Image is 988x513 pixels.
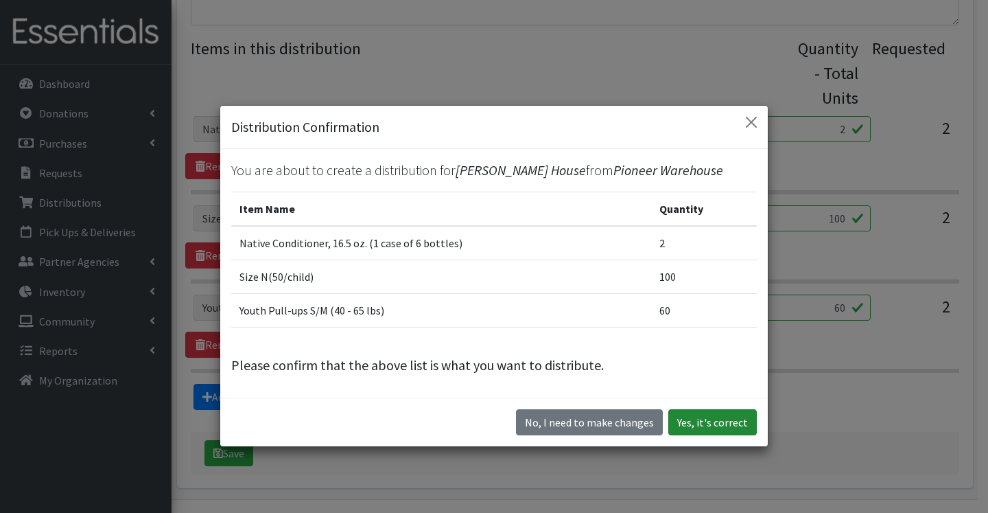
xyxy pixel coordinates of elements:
[613,161,723,179] span: Pioneer Warehouse
[740,111,762,133] button: Close
[231,226,651,260] td: Native Conditioner, 16.5 oz. (1 case of 6 bottles)
[231,260,651,293] td: Size N(50/child)
[651,192,757,226] th: Quantity
[231,117,379,137] h5: Distribution Confirmation
[651,293,757,327] td: 60
[651,260,757,293] td: 100
[516,409,663,435] button: No I need to make changes
[231,160,757,181] p: You are about to create a distribution for from
[456,161,586,179] span: [PERSON_NAME] House
[668,409,757,435] button: Yes, it's correct
[231,355,757,376] p: Please confirm that the above list is what you want to distribute.
[651,226,757,260] td: 2
[231,192,651,226] th: Item Name
[231,293,651,327] td: Youth Pull-ups S/M (40 - 65 lbs)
